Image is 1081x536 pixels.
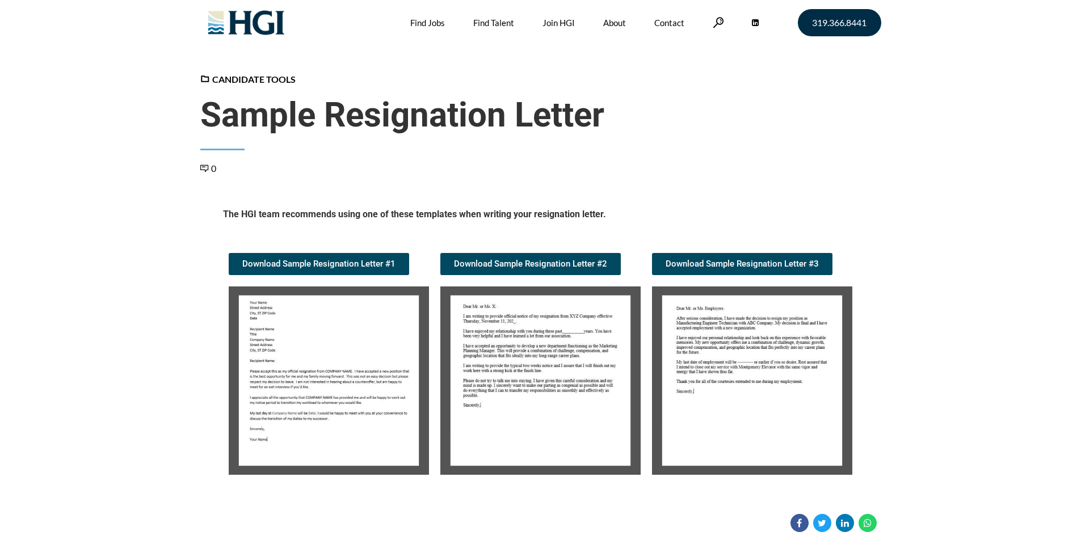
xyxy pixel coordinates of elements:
a: Download Sample Resignation Letter #2 [440,253,621,275]
span: Download Sample Resignation Letter #3 [666,260,819,268]
a: Share on Facebook [790,514,809,532]
span: Download Sample Resignation Letter #2 [454,260,607,268]
span: Download Sample Resignation Letter #1 [242,260,396,268]
a: Search [713,17,724,28]
a: 0 [200,163,216,174]
a: Download Sample Resignation Letter #1 [229,253,409,275]
a: 319.366.8441 [798,9,881,36]
h5: The HGI team recommends using one of these templates when writing your resignation letter. [223,208,859,225]
span: 319.366.8441 [812,18,867,27]
a: Candidate Tools [200,74,296,85]
a: Share on Linkedin [836,514,854,532]
span: Sample Resignation Letter [200,95,881,136]
a: Share on WhatsApp [859,514,877,532]
a: Share on Twitter [813,514,831,532]
a: Download Sample Resignation Letter #3 [652,253,832,275]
